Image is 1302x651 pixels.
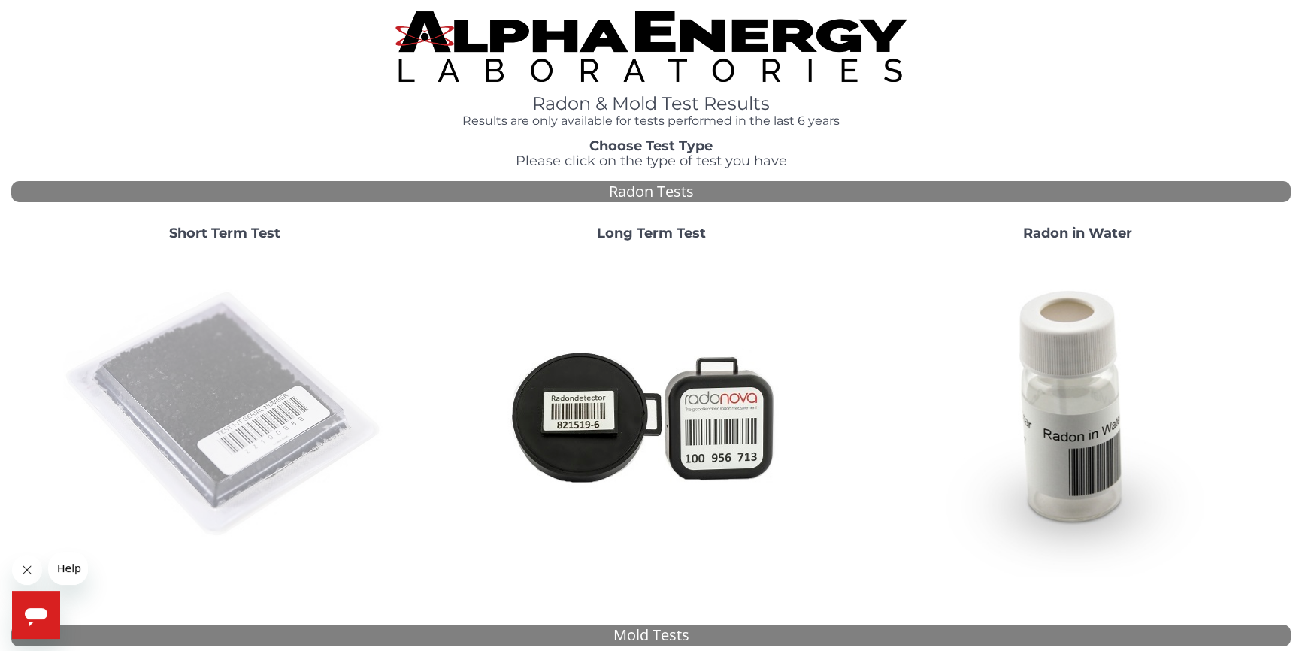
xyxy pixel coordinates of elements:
img: ShortTerm.jpg [63,253,386,577]
h1: Radon & Mold Test Results [395,94,907,114]
img: TightCrop.jpg [395,11,907,82]
strong: Radon in Water [1023,225,1132,241]
h4: Results are only available for tests performed in the last 6 years [395,114,907,128]
strong: Long Term Test [596,225,705,241]
img: RadoninWater.jpg [916,253,1239,577]
strong: Short Term Test [169,225,280,241]
span: Please click on the type of test you have [516,153,787,169]
img: Radtrak2vsRadtrak3.jpg [489,253,813,577]
iframe: Close message [12,555,42,585]
iframe: Button to launch messaging window [12,591,60,639]
div: Mold Tests [11,625,1291,646]
div: Radon Tests [11,181,1291,203]
iframe: Message from company [48,552,88,585]
strong: Choose Test Type [589,138,713,154]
